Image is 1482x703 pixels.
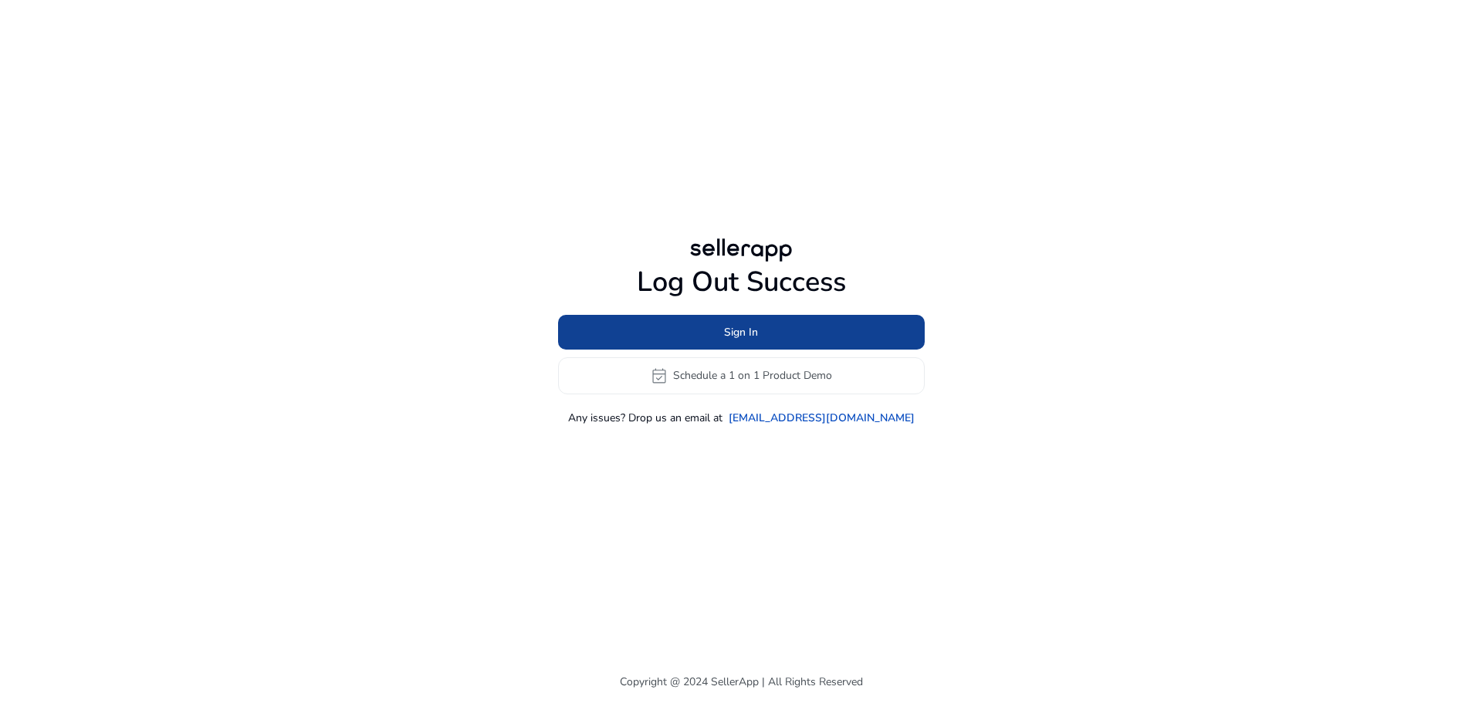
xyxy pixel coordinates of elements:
span: event_available [650,367,668,385]
h1: Log Out Success [558,265,925,299]
p: Any issues? Drop us an email at [568,410,722,426]
button: event_availableSchedule a 1 on 1 Product Demo [558,357,925,394]
span: Sign In [724,324,758,340]
button: Sign In [558,315,925,350]
a: [EMAIL_ADDRESS][DOMAIN_NAME] [729,410,915,426]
